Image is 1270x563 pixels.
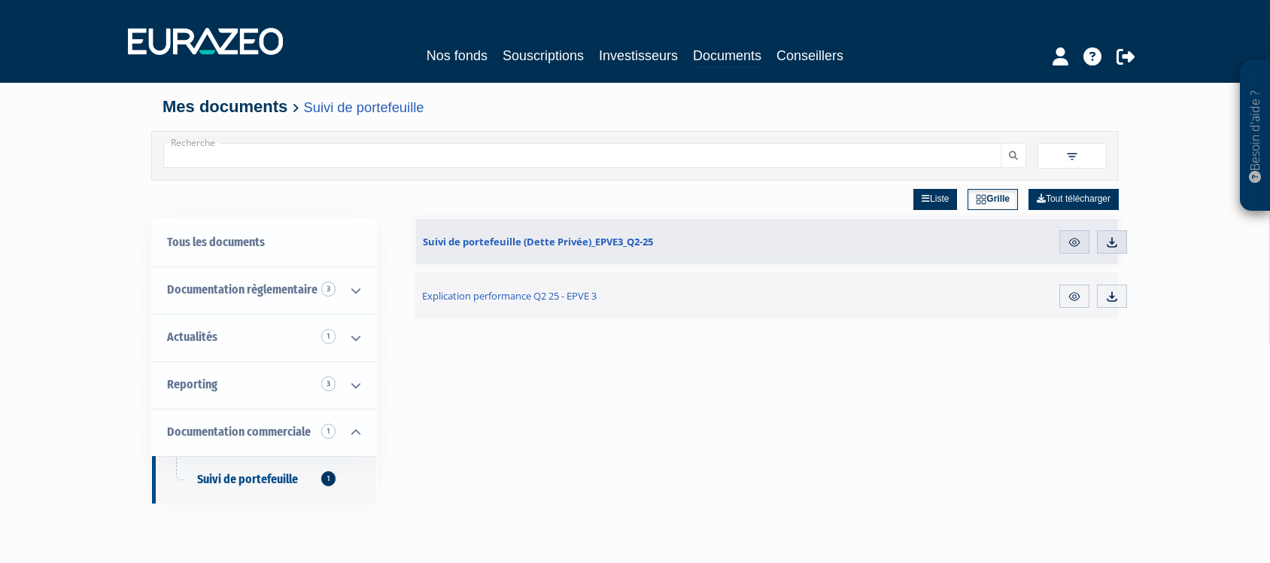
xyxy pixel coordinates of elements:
img: grid.svg [976,194,986,205]
span: Documentation règlementaire [167,282,317,297]
span: 1 [321,424,336,439]
a: Liste [913,189,957,210]
span: 3 [321,281,336,297]
span: Explication performance Q2 25 - EPVE 3 [422,289,597,303]
span: 1 [321,329,336,344]
img: filter.svg [1065,150,1079,163]
h4: Mes documents [163,98,1107,116]
img: eye.svg [1068,236,1081,249]
a: Explication performance Q2 25 - EPVE 3 [415,272,858,319]
a: Documents [693,45,761,68]
a: Suivi de portefeuille [304,99,424,115]
a: Suivi de portefeuille1 [152,456,376,504]
p: Besoin d'aide ? [1247,68,1264,204]
a: Actualités 1 [152,314,376,361]
a: Suivi de portefeuille (Dette Privée)_EPVE3_Q2-25 [415,219,858,264]
span: Suivi de portefeuille (Dette Privée)_EPVE3_Q2-25 [423,235,653,248]
a: Documentation commerciale 1 [152,409,376,456]
a: Conseillers [776,45,843,66]
span: Actualités [167,330,217,344]
img: 1732889491-logotype_eurazeo_blanc_rvb.png [128,28,283,55]
input: Recherche [163,143,1001,168]
a: Souscriptions [503,45,584,66]
img: download.svg [1105,290,1119,303]
a: Nos fonds [427,45,488,66]
span: 1 [321,471,336,486]
a: Tout télécharger [1028,189,1119,210]
img: download.svg [1105,236,1119,249]
a: Reporting 3 [152,361,376,409]
img: eye.svg [1068,290,1081,303]
a: Investisseurs [599,45,678,66]
span: Suivi de portefeuille [197,472,298,486]
a: Tous les documents [152,219,376,266]
a: Documentation règlementaire 3 [152,266,376,314]
a: Grille [968,189,1018,210]
span: Reporting [167,377,217,391]
span: 3 [321,376,336,391]
span: Documentation commerciale [167,425,311,439]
